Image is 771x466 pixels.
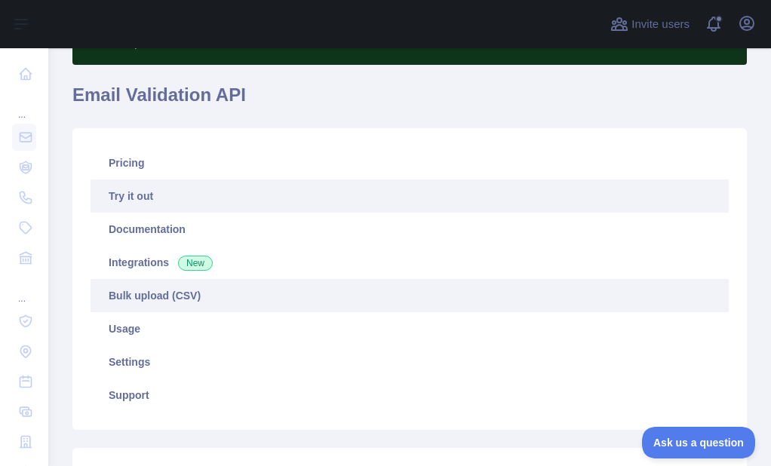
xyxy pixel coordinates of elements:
[91,345,729,379] a: Settings
[91,246,729,279] a: Integrations New
[91,379,729,412] a: Support
[607,12,693,36] button: Invite users
[178,256,213,271] span: New
[12,274,36,305] div: ...
[642,427,756,458] iframe: Toggle Customer Support
[631,16,690,33] span: Invite users
[91,179,729,213] a: Try it out
[12,90,36,121] div: ...
[91,312,729,345] a: Usage
[91,279,729,312] a: Bulk upload (CSV)
[91,213,729,246] a: Documentation
[91,146,729,179] a: Pricing
[72,83,747,119] h1: Email Validation API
